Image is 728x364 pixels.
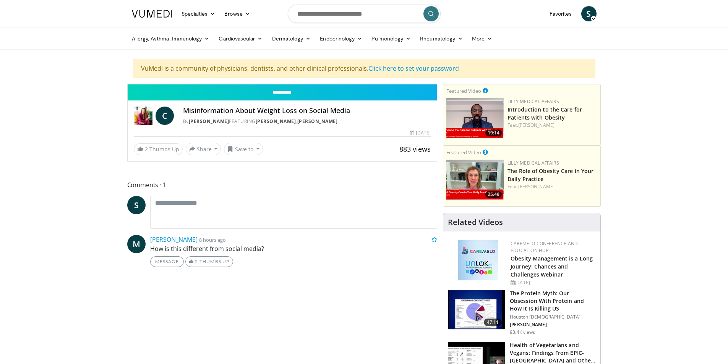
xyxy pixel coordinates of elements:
button: Save to [224,143,263,155]
p: Houston [DEMOGRAPHIC_DATA] [510,314,596,320]
span: 883 views [399,144,431,154]
a: Pulmonology [367,31,415,46]
a: Rheumatology [415,31,467,46]
img: acc2e291-ced4-4dd5-b17b-d06994da28f3.png.150x105_q85_crop-smart_upscale.png [446,98,504,138]
span: 25:49 [485,191,502,198]
h4: Related Videos [448,218,503,227]
img: VuMedi Logo [132,10,172,18]
div: [DATE] [410,129,431,136]
span: 2 [195,259,198,264]
a: Browse [220,6,255,21]
a: M [127,235,146,253]
a: 19:14 [446,98,504,138]
a: CaReMeLO Conference and Education Hub [511,240,578,254]
small: Featured Video [446,87,481,94]
a: More [467,31,497,46]
a: [PERSON_NAME] [518,122,555,128]
span: Comments 1 [127,180,438,190]
a: [PERSON_NAME] [297,118,338,125]
a: 25:49 [446,160,504,200]
a: [PERSON_NAME] [189,118,229,125]
a: [PERSON_NAME] [150,235,198,244]
div: By FEATURING , [183,118,431,125]
a: Lilly Medical Affairs [507,98,559,105]
div: Feat. [507,122,597,129]
div: VuMedi is a community of physicians, dentists, and other clinical professionals. [133,59,595,78]
a: Dermatology [268,31,316,46]
a: Specialties [177,6,220,21]
a: S [581,6,597,21]
div: [DATE] [511,279,594,286]
a: S [127,196,146,214]
p: [PERSON_NAME] [510,322,596,328]
a: 47:11 The Protein Myth: Our Obsession With Protein and How It Is Killing US Houston [DEMOGRAPHIC_... [448,290,596,335]
a: 2 Thumbs Up [134,143,183,155]
p: How is this different from social media? [150,244,438,253]
a: Favorites [545,6,577,21]
span: 2 [145,146,148,153]
img: e1208b6b-349f-4914-9dd7-f97803bdbf1d.png.150x105_q85_crop-smart_upscale.png [446,160,504,200]
img: 45df64a9-a6de-482c-8a90-ada250f7980c.png.150x105_q85_autocrop_double_scale_upscale_version-0.2.jpg [458,240,498,280]
button: Share [186,143,221,155]
a: Lilly Medical Affairs [507,160,559,166]
input: Search topics, interventions [288,5,441,23]
div: Feat. [507,183,597,190]
a: Message [150,256,184,267]
a: Click here to set your password [368,64,459,73]
a: Allergy, Asthma, Immunology [127,31,214,46]
img: b7b8b05e-5021-418b-a89a-60a270e7cf82.150x105_q85_crop-smart_upscale.jpg [448,290,505,330]
a: Cardiovascular [214,31,267,46]
small: Featured Video [446,149,481,156]
a: [PERSON_NAME] [256,118,296,125]
span: 19:14 [485,129,502,136]
h4: Misinformation About Weight Loss on Social Media [183,107,431,115]
a: C [156,107,174,125]
small: 8 hours ago [199,236,226,243]
a: The Role of Obesity Care in Your Daily Practice [507,167,593,183]
a: Endocrinology [315,31,367,46]
a: 2 Thumbs Up [185,256,233,267]
a: [PERSON_NAME] [518,183,555,190]
h3: The Protein Myth: Our Obsession With Protein and How It Is Killing US [510,290,596,312]
a: Obesity Management is a Long Journey: Chances and Challenges Webinar [511,255,593,278]
p: 93.4K views [510,329,535,335]
img: Dr. Carolynn Francavilla [134,107,152,125]
a: Introduction to the Care for Patients with Obesity [507,106,582,121]
span: 47:11 [484,319,502,326]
